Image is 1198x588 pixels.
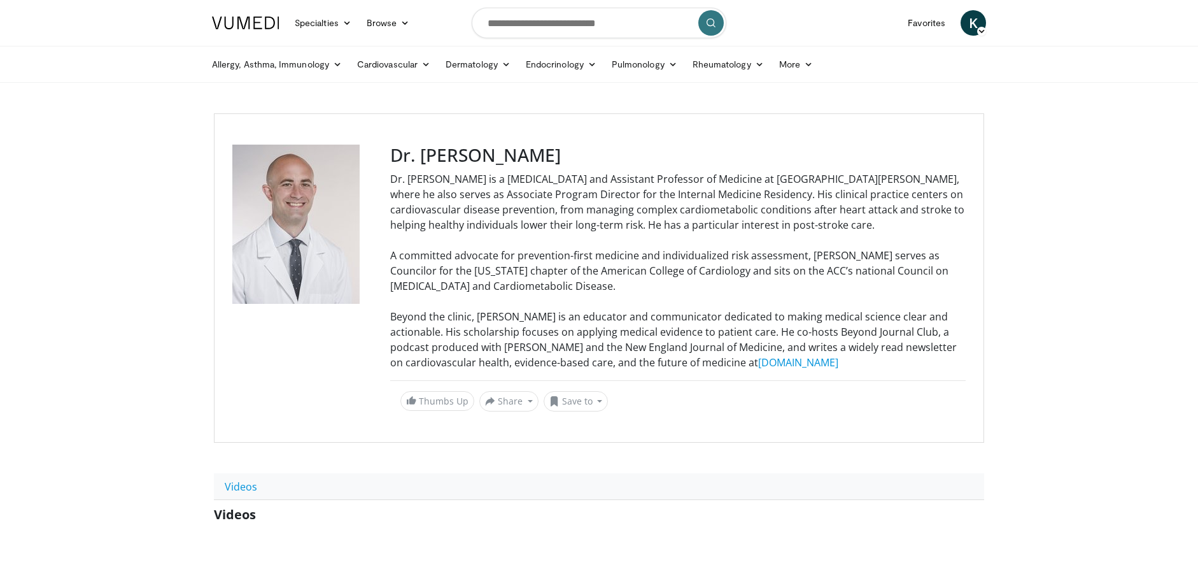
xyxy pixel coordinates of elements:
a: More [772,52,821,77]
button: Share [479,391,539,412]
div: Beyond the clinic, [PERSON_NAME] is an educator and communicator dedicated to making medical scie... [390,309,966,370]
a: Cardiovascular [349,52,438,77]
div: Dr. [PERSON_NAME] is a [MEDICAL_DATA] and Assistant Professor of Medicine at [GEOGRAPHIC_DATA][PE... [390,171,966,233]
a: Specialties [287,10,359,36]
a: Allergy, Asthma, Immunology [204,52,349,77]
div: A committed advocate for prevention-first medicine and individualized risk assessment, [PERSON_NA... [390,248,966,294]
a: [DOMAIN_NAME] [758,355,838,369]
a: Pulmonology [604,52,685,77]
button: Save to [544,391,609,412]
a: Browse [359,10,418,36]
a: K [961,10,986,36]
span: Videos [214,506,256,523]
input: Search topics, interventions [472,8,726,38]
a: Rheumatology [685,52,772,77]
h3: Dr. [PERSON_NAME] [390,145,966,166]
a: Dermatology [438,52,518,77]
a: Videos [214,473,268,500]
a: Endocrinology [518,52,604,77]
a: Thumbs Up [400,391,474,411]
a: Favorites [900,10,953,36]
img: VuMedi Logo [212,17,279,29]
